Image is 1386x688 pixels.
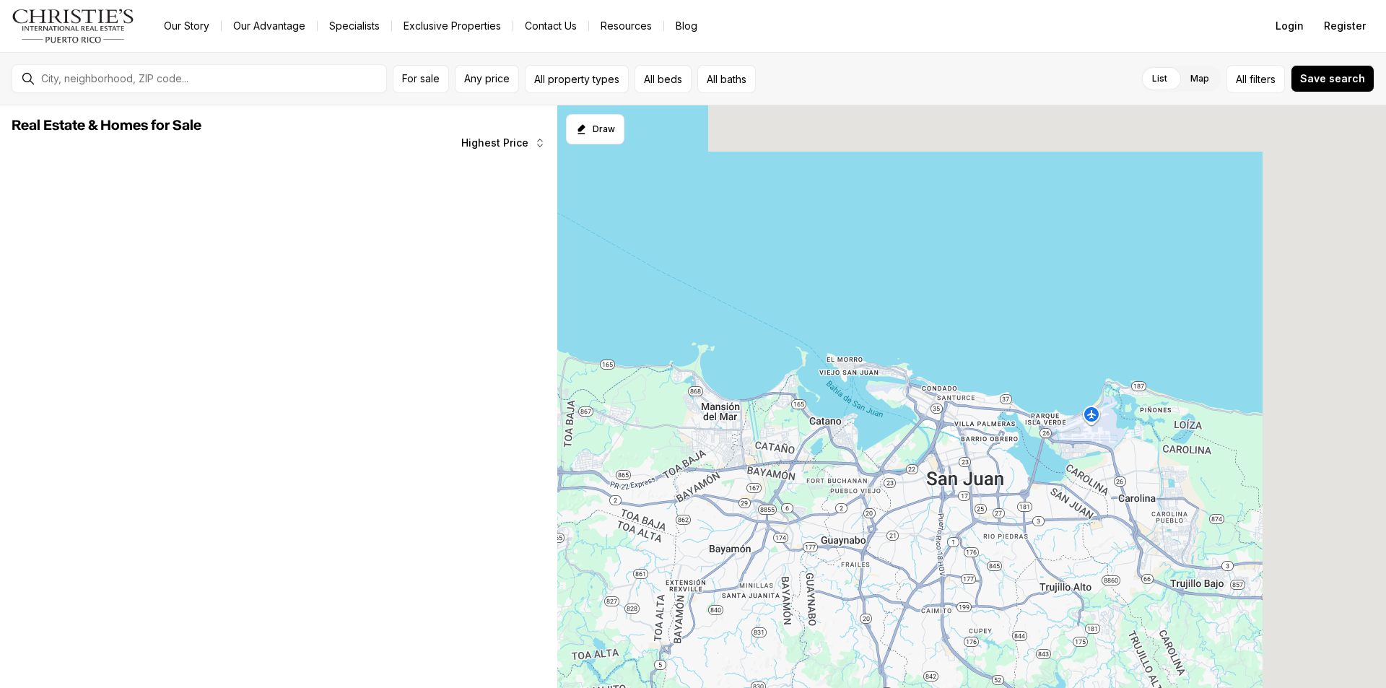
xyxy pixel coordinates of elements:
[12,118,201,133] span: Real Estate & Homes for Sale
[1141,66,1179,92] label: List
[318,16,391,36] a: Specialists
[589,16,663,36] a: Resources
[222,16,317,36] a: Our Advantage
[392,16,513,36] a: Exclusive Properties
[1300,73,1365,84] span: Save search
[393,65,449,93] button: For sale
[152,16,221,36] a: Our Story
[635,65,692,93] button: All beds
[1324,20,1366,32] span: Register
[402,73,440,84] span: For sale
[1315,12,1374,40] button: Register
[1291,65,1374,92] button: Save search
[1226,65,1285,93] button: Allfilters
[513,16,588,36] button: Contact Us
[566,114,624,144] button: Start drawing
[1267,12,1312,40] button: Login
[12,9,135,43] img: logo
[697,65,756,93] button: All baths
[664,16,709,36] a: Blog
[455,65,519,93] button: Any price
[1236,71,1247,87] span: All
[461,137,528,149] span: Highest Price
[453,129,554,157] button: Highest Price
[525,65,629,93] button: All property types
[1250,71,1276,87] span: filters
[464,73,510,84] span: Any price
[1276,20,1304,32] span: Login
[1179,66,1221,92] label: Map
